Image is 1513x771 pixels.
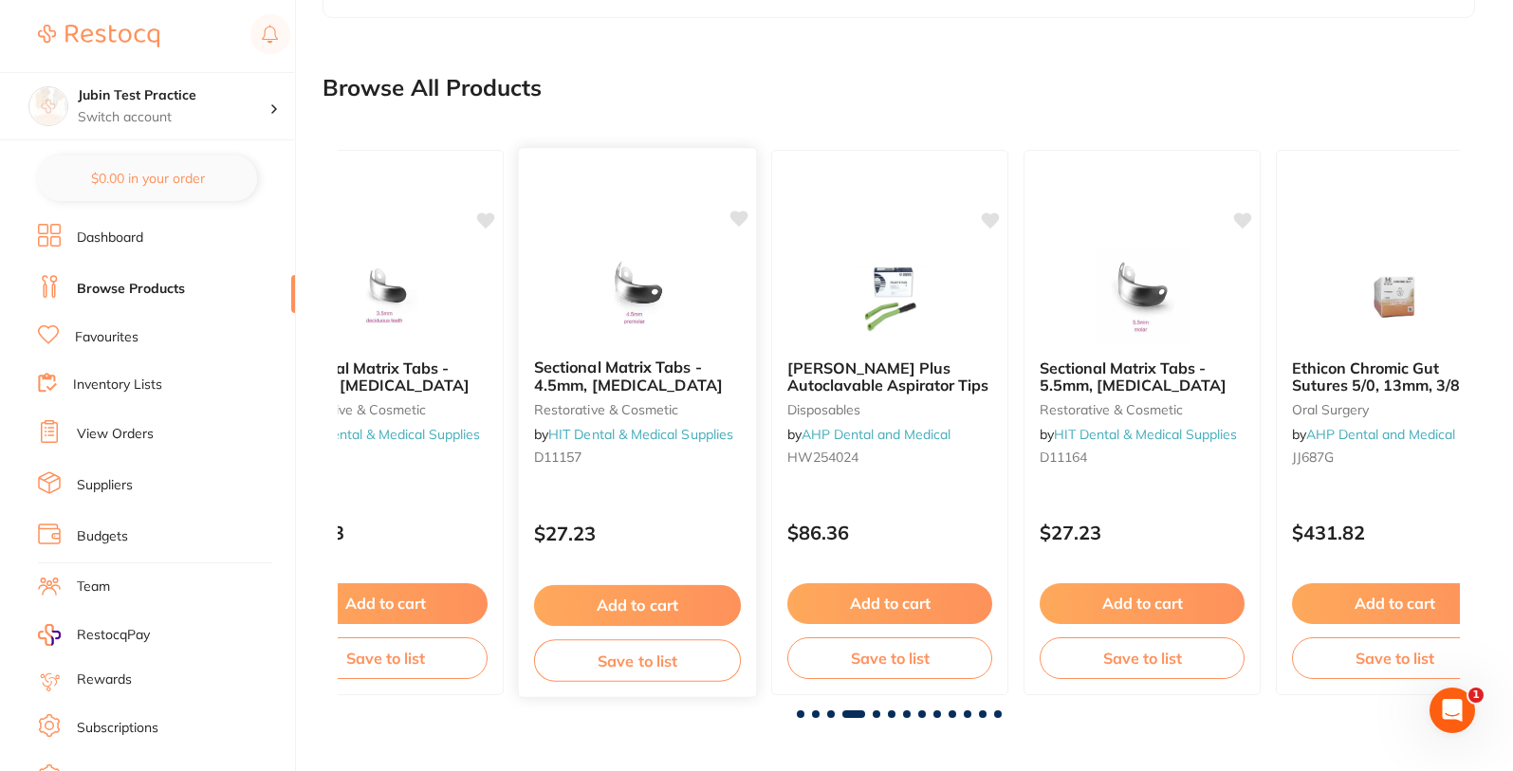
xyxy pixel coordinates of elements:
button: Add to cart [534,585,741,626]
a: Dashboard [77,229,143,248]
a: View Orders [77,425,154,444]
a: Restocq Logo [38,14,159,58]
span: Ethicon Chromic Gut Sutures 5/0, 13mm, 3/8 Circle - 687G [1292,358,1471,413]
span: by [1292,426,1455,443]
b: Pelotte Plus Autoclavable Aspirator Tips [787,359,992,395]
span: by [534,426,733,443]
span: Sectional Matrix Tabs - 4.5mm, [MEDICAL_DATA] [534,358,723,395]
img: Restocq Logo [38,25,159,47]
p: $86.36 [787,522,992,543]
span: [PERSON_NAME] Plus Autoclavable Aspirator Tips [787,358,988,395]
small: restorative & cosmetic [1040,402,1245,417]
span: Sectional Matrix Tabs - 3.5mm, [MEDICAL_DATA] [283,358,470,395]
a: Inventory Lists [73,376,162,395]
span: Sectional Matrix Tabs - 5.5mm, [MEDICAL_DATA] [1040,358,1227,395]
small: oral surgery [1292,402,1497,417]
h2: Browse All Products [323,75,542,101]
button: Save to list [1040,637,1245,679]
button: Add to cart [283,583,488,623]
button: Save to list [283,637,488,679]
a: Browse Products [77,280,185,299]
button: Save to list [787,637,992,679]
span: by [787,426,950,443]
a: HIT Dental & Medical Supplies [1054,426,1237,443]
button: Add to cart [787,583,992,623]
button: Add to cart [1040,583,1245,623]
span: by [283,426,480,443]
span: 1 [1468,688,1484,703]
span: by [1040,426,1237,443]
b: Ethicon Chromic Gut Sutures 5/0, 13mm, 3/8 Circle - 687G [1292,359,1497,395]
span: HW254024 [787,449,858,466]
span: D11164 [1040,449,1087,466]
b: Sectional Matrix Tabs - 5.5mm, Molar [1040,359,1245,395]
button: Save to list [1292,637,1497,679]
a: HIT Dental & Medical Supplies [297,426,480,443]
p: $27.23 [283,522,488,543]
button: $0.00 in your order [38,156,257,201]
span: RestocqPay [77,626,150,645]
a: Suppliers [77,476,133,495]
span: D11157 [534,450,582,467]
a: AHP Dental and Medical [1306,426,1455,443]
p: $27.23 [534,523,741,544]
button: Save to list [534,639,741,682]
img: Jubin Test Practice [29,87,67,125]
p: $431.82 [1292,522,1497,543]
a: AHP Dental and Medical [802,426,950,443]
iframe: Intercom live chat [1430,688,1475,733]
b: Sectional Matrix Tabs - 3.5mm, Deciduous Teeth [283,359,488,395]
img: Sectional Matrix Tabs - 4.5mm, Premolar [575,248,699,343]
a: Subscriptions [77,719,158,738]
img: RestocqPay [38,624,61,646]
a: Team [77,578,110,597]
p: Switch account [78,108,269,127]
a: Budgets [77,527,128,546]
h4: Jubin Test Practice [78,86,269,105]
small: restorative & cosmetic [283,402,488,417]
p: $27.23 [1040,522,1245,543]
a: RestocqPay [38,624,150,646]
a: Rewards [77,670,132,689]
span: JJ687G [1292,449,1334,466]
img: Pelotte Plus Autoclavable Aspirator Tips [828,249,951,344]
img: Ethicon Chromic Gut Sutures 5/0, 13mm, 3/8 Circle - 687G [1333,249,1456,344]
b: Sectional Matrix Tabs - 4.5mm, Premolar [534,358,741,394]
small: restorative & cosmetic [534,402,741,417]
small: disposables [787,402,992,417]
img: Sectional Matrix Tabs - 3.5mm, Deciduous Teeth [323,249,447,344]
img: Sectional Matrix Tabs - 5.5mm, Molar [1080,249,1204,344]
button: Add to cart [1292,583,1497,623]
a: HIT Dental & Medical Supplies [548,426,733,443]
a: Favourites [75,328,138,347]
